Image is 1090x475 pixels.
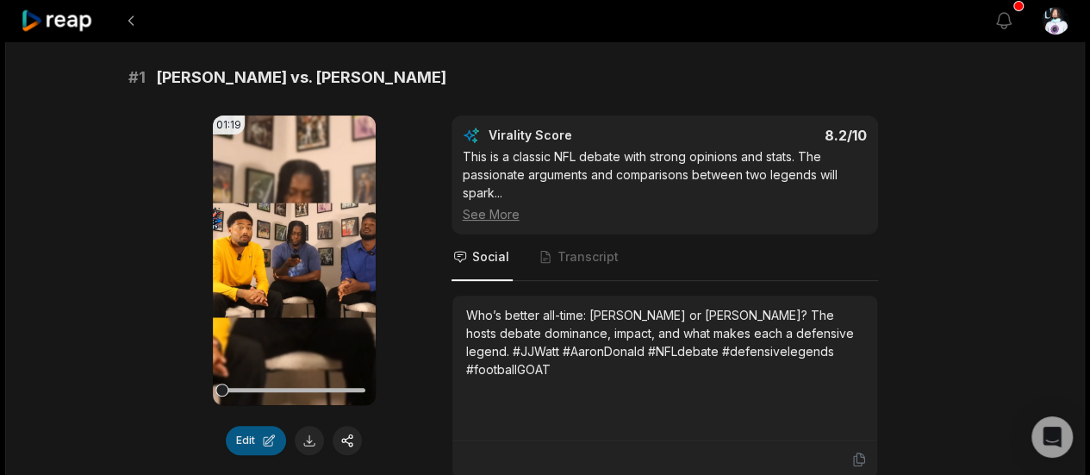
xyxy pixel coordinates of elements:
div: 8.2 /10 [682,127,867,144]
span: # 1 [128,66,146,90]
div: Virality Score [489,127,674,144]
div: This is a classic NFL debate with strong opinions and stats. The passionate arguments and compari... [463,147,867,223]
div: Who’s better all-time: [PERSON_NAME] or [PERSON_NAME]? The hosts debate dominance, impact, and wh... [466,306,863,378]
span: Social [472,248,509,266]
nav: Tabs [452,234,878,281]
span: Transcript [557,248,619,266]
div: Open Intercom Messenger [1031,416,1073,458]
div: See More [463,205,867,223]
span: [PERSON_NAME] vs. [PERSON_NAME] [156,66,446,90]
video: Your browser does not support mp4 format. [213,116,376,405]
button: Edit [226,426,286,455]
